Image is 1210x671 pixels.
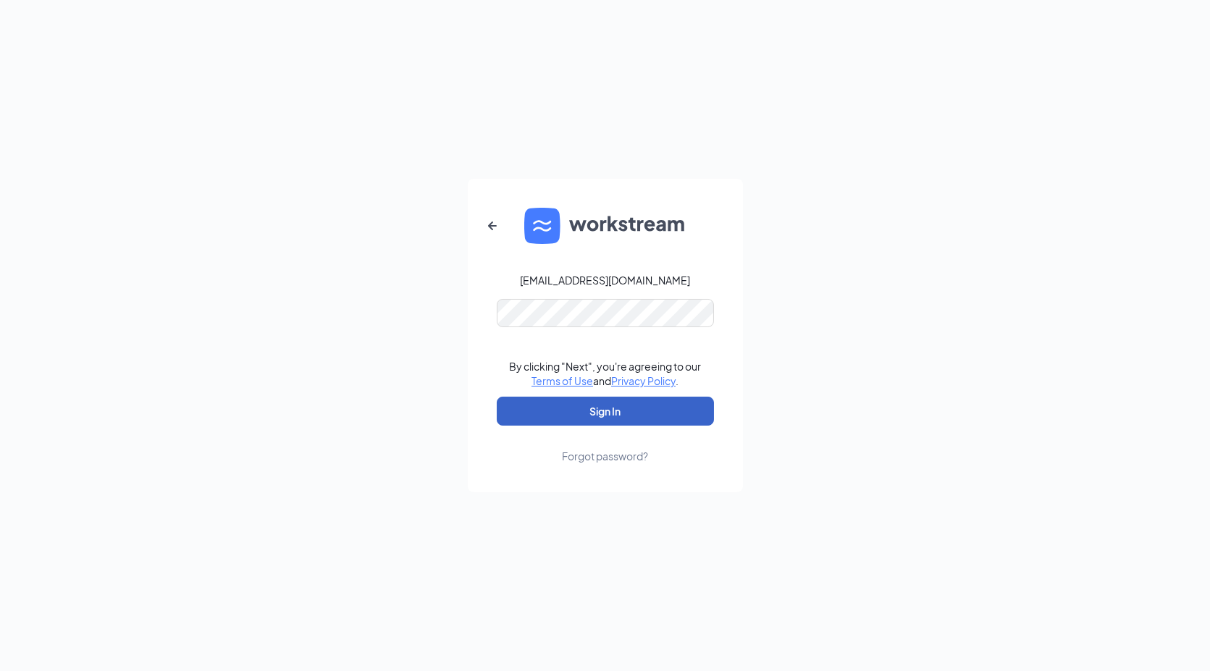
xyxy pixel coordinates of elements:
[532,374,593,387] a: Terms of Use
[611,374,676,387] a: Privacy Policy
[562,426,648,463] a: Forgot password?
[520,273,690,287] div: [EMAIL_ADDRESS][DOMAIN_NAME]
[524,208,686,244] img: WS logo and Workstream text
[497,397,714,426] button: Sign In
[484,217,501,235] svg: ArrowLeftNew
[509,359,701,388] div: By clicking "Next", you're agreeing to our and .
[475,208,510,243] button: ArrowLeftNew
[562,449,648,463] div: Forgot password?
